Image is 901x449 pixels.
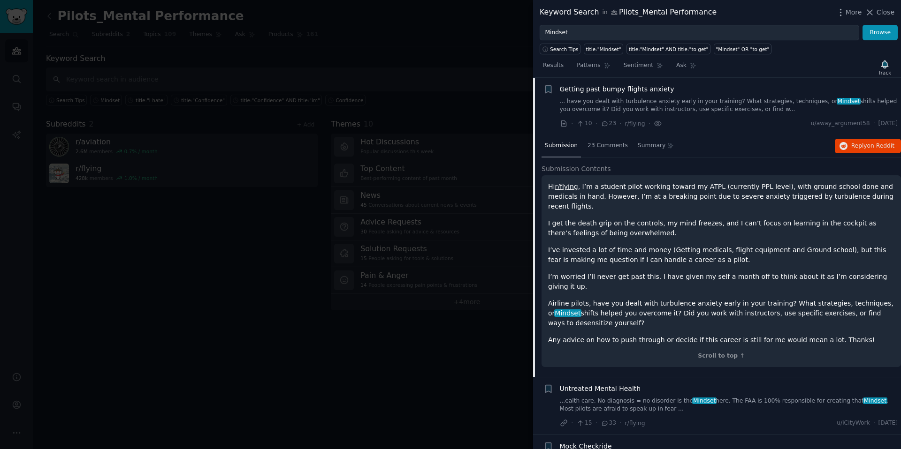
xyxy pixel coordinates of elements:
span: · [873,419,875,427]
button: More [836,7,862,17]
span: in [602,8,607,17]
span: · [571,418,573,428]
span: More [846,7,862,17]
a: title:"Mindset" AND title:"to get" [626,44,710,54]
button: Close [865,7,894,17]
span: Submission [545,142,578,150]
span: 23 Comments [588,142,628,150]
div: Keyword Search Pilots_Mental Performance [540,7,717,18]
span: u/iCityWork [837,419,870,427]
p: Hi , I’m a student pilot working toward my ATPL (currently PPL level), with ground school done an... [548,182,894,211]
span: 10 [576,120,592,128]
a: Patterns [573,58,613,77]
span: Patterns [577,61,600,70]
div: "Mindset" OR "to get" [716,46,769,52]
span: · [619,119,621,128]
span: [DATE] [878,120,898,128]
a: "Mindset" OR "to get" [714,44,771,54]
span: · [596,119,597,128]
div: Track [878,69,891,76]
a: r/flying [555,183,578,190]
span: · [649,119,650,128]
button: Search Tips [540,44,580,54]
span: Mindset [692,397,717,404]
span: Search Tips [550,46,579,52]
span: Reply [851,142,894,150]
div: Scroll to top ↑ [548,352,894,360]
button: Track [875,58,894,77]
span: u/away_argument58 [811,120,870,128]
input: Try a keyword related to your business [540,25,859,41]
span: 15 [576,419,592,427]
span: Close [877,7,894,17]
a: Untreated Mental Health [560,384,641,394]
div: title:"Mindset" AND title:"to get" [629,46,709,52]
span: Submission Contents [542,164,611,174]
span: · [571,119,573,128]
span: Sentiment [624,61,653,70]
a: Getting past bumpy flights anxiety [560,84,674,94]
span: Mindset [554,309,582,317]
span: · [619,418,621,428]
button: Replyon Reddit [835,139,901,154]
span: · [873,120,875,128]
p: I get the death grip on the controls, my mind freezes, and I can’t focus on learning in the cockp... [548,218,894,238]
a: Ask [673,58,700,77]
p: I’ve invested a lot of time and money (Getting medicals, flight equipment and Ground school), but... [548,245,894,265]
span: 33 [601,419,616,427]
p: Any advice on how to push through or decide if this career is still for me would mean a lot. Thanks! [548,335,894,345]
span: r/flying [625,120,645,127]
a: Sentiment [620,58,666,77]
a: title:"Mindset" [584,44,623,54]
p: Airline pilots, have you dealt with turbulence anxiety early in your training? What strategies, t... [548,299,894,328]
span: r/flying [625,420,645,427]
span: Mindset [863,397,887,404]
span: 23 [601,120,616,128]
span: Results [543,61,564,70]
div: title:"Mindset" [586,46,621,52]
span: · [596,418,597,428]
span: Ask [676,61,687,70]
a: Results [540,58,567,77]
span: on Reddit [867,142,894,149]
span: Summary [638,142,665,150]
a: ...ealth care. No diagnosis = no disorder is theMindsethere. The FAA is 100% responsible for crea... [560,397,898,413]
span: [DATE] [878,419,898,427]
p: I’m worried I’ll never get past this. I have given my self a month off to think about it as I’m c... [548,272,894,292]
button: Browse [863,25,898,41]
span: Mindset [837,98,861,105]
a: ... have you dealt with turbulence anxiety early in your training? What strategies, techniques, o... [560,97,898,114]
